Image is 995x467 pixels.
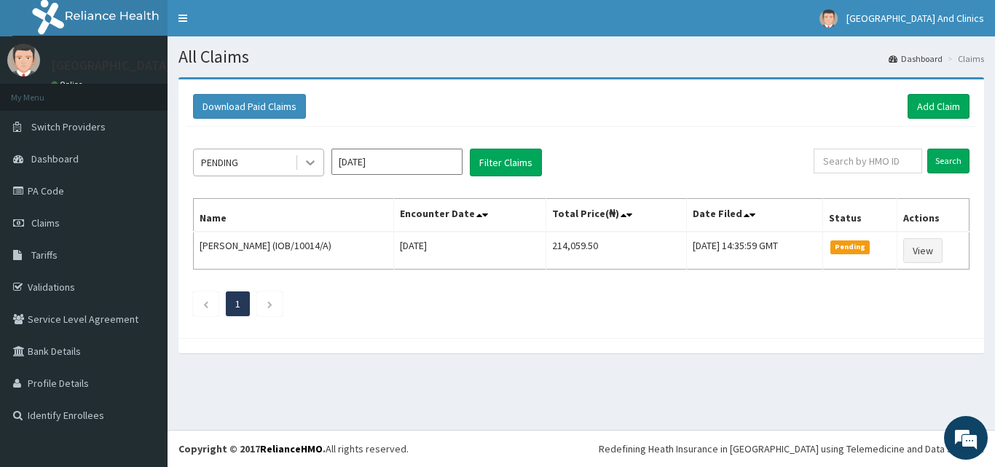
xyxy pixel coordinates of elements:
[687,199,822,232] th: Date Filed
[546,199,687,232] th: Total Price(₦)
[267,297,273,310] a: Next page
[51,79,86,90] a: Online
[31,152,79,165] span: Dashboard
[830,240,870,254] span: Pending
[814,149,922,173] input: Search by HMO ID
[394,199,546,232] th: Encounter Date
[927,149,970,173] input: Search
[394,232,546,270] td: [DATE]
[194,232,394,270] td: [PERSON_NAME] (IOB/10014/A)
[470,149,542,176] button: Filter Claims
[51,59,235,72] p: [GEOGRAPHIC_DATA] And Clinics
[819,9,838,28] img: User Image
[202,297,209,310] a: Previous page
[822,199,897,232] th: Status
[903,238,943,263] a: View
[260,442,323,455] a: RelianceHMO
[168,430,995,467] footer: All rights reserved.
[7,44,40,76] img: User Image
[599,442,984,456] div: Redefining Heath Insurance in [GEOGRAPHIC_DATA] using Telemedicine and Data Science!
[846,12,984,25] span: [GEOGRAPHIC_DATA] And Clinics
[201,155,238,170] div: PENDING
[178,442,326,455] strong: Copyright © 2017 .
[194,199,394,232] th: Name
[235,297,240,310] a: Page 1 is your current page
[193,94,306,119] button: Download Paid Claims
[31,216,60,229] span: Claims
[897,199,970,232] th: Actions
[889,52,943,65] a: Dashboard
[178,47,984,66] h1: All Claims
[31,120,106,133] span: Switch Providers
[331,149,463,175] input: Select Month and Year
[31,248,58,262] span: Tariffs
[546,232,687,270] td: 214,059.50
[687,232,822,270] td: [DATE] 14:35:59 GMT
[944,52,984,65] li: Claims
[908,94,970,119] a: Add Claim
